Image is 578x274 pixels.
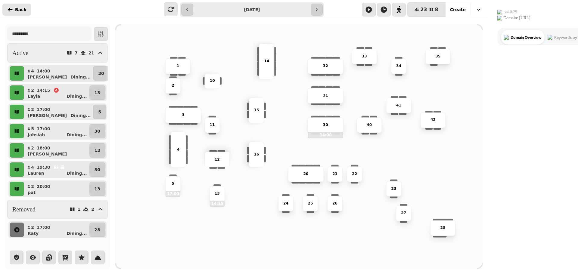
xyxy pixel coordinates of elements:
[31,183,34,189] p: 2
[93,105,106,119] button: 5
[308,132,343,137] p: 14:00
[172,83,174,88] p: 2
[332,171,337,177] p: 21
[182,112,185,118] p: 3
[93,66,109,81] button: 30
[401,211,406,216] p: 27
[31,87,34,93] p: 2
[31,68,34,74] p: 4
[12,205,36,214] h2: Removed
[445,2,471,17] button: Create
[25,85,88,100] button: 214:15LaylaDining...
[37,126,50,132] p: 17:00
[78,207,81,211] p: 1
[177,63,179,69] p: 1
[28,93,40,99] p: Layla
[435,7,438,12] span: 8
[89,143,105,158] button: 13
[10,10,14,14] img: logo_orange.svg
[440,225,446,231] p: 28
[396,103,401,108] p: 41
[70,112,91,119] p: Dining ...
[67,93,87,99] p: Dining ...
[323,93,328,98] p: 31
[89,51,94,55] p: 21
[25,105,92,119] button: 217:00[PERSON_NAME]Dining...
[10,16,14,20] img: website_grey.svg
[391,186,396,191] p: 23
[37,68,50,74] p: 14:00
[25,143,88,158] button: 218:00[PERSON_NAME]
[28,151,67,157] p: [PERSON_NAME]
[95,147,100,153] p: 13
[16,35,21,40] img: tab_domain_overview_orange.svg
[25,124,88,138] button: 517:00JahsiahDining...
[37,87,50,93] p: 14:15
[215,156,220,162] p: 12
[7,200,108,219] button: Removed12
[89,162,105,177] button: 30
[303,171,309,177] p: 20
[17,10,30,14] div: v 4.0.25
[15,8,26,12] span: Back
[25,223,88,237] button: 217:00KatyDining...
[210,78,215,84] p: 10
[28,189,36,195] p: pat
[31,224,34,230] p: 2
[172,181,174,186] p: 5
[95,167,100,173] p: 30
[95,128,100,134] p: 30
[16,16,43,20] div: Domain: [URL]
[89,124,105,138] button: 30
[28,74,67,80] p: [PERSON_NAME]
[67,35,101,39] div: Keywords by Traffic
[25,66,92,81] button: 414:00[PERSON_NAME]Dining...
[308,201,313,206] p: 25
[98,70,104,76] p: 30
[95,186,100,192] p: 13
[7,43,108,63] button: Active721
[75,51,78,55] p: 7
[177,147,180,152] p: 4
[367,122,372,128] p: 40
[25,182,88,196] button: 220:00pat
[31,145,34,151] p: 2
[323,63,328,69] p: 32
[332,201,337,206] p: 26
[254,107,259,113] p: 15
[37,164,50,170] p: 19:30
[23,35,54,39] div: Domain Overview
[28,132,45,138] p: Jahsiah
[28,170,44,176] p: Lauren
[37,145,50,151] p: 18:00
[396,63,401,69] p: 34
[264,58,269,64] p: 14
[25,162,88,177] button: 419:30LaurenDining...
[435,54,440,59] p: 35
[450,8,466,12] span: Create
[95,90,100,96] p: 13
[89,85,105,100] button: 13
[37,106,50,112] p: 17:00
[28,230,39,236] p: Katy
[407,2,445,17] button: 238
[210,122,215,128] p: 11
[283,201,288,206] p: 24
[352,171,357,177] p: 22
[67,132,87,138] p: Dining ...
[67,170,87,176] p: Dining ...
[89,223,105,237] button: 28
[91,207,94,211] p: 2
[60,35,65,40] img: tab_keywords_by_traffic_grey.svg
[98,109,101,115] p: 5
[362,54,367,59] p: 33
[210,201,224,206] p: 14:15
[67,230,87,236] p: Dining ...
[12,49,28,57] h2: Active
[31,126,34,132] p: 5
[37,183,50,189] p: 20:00
[420,7,427,12] span: 23
[215,191,220,196] p: 13
[37,224,50,230] p: 17:00
[95,227,100,233] p: 28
